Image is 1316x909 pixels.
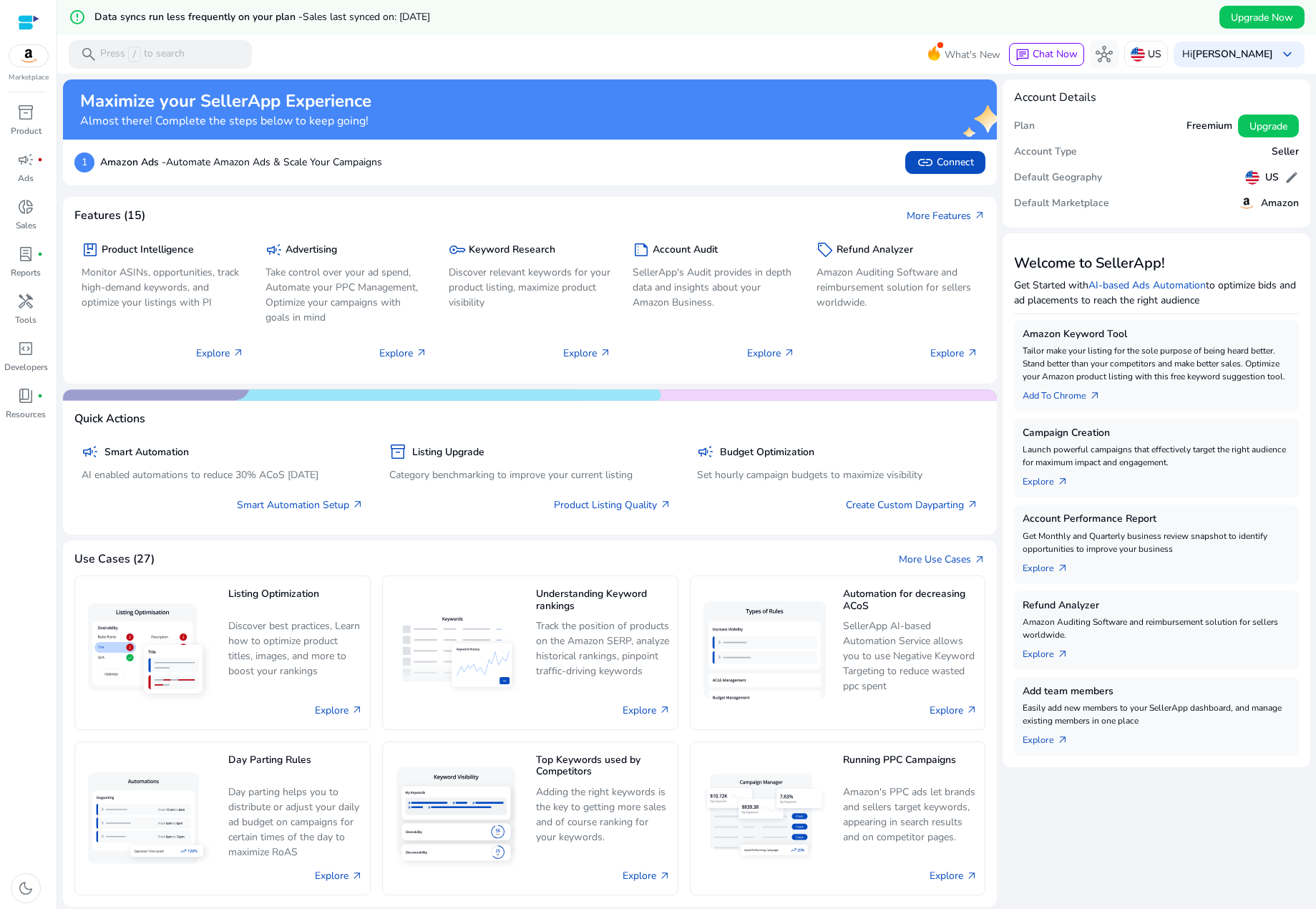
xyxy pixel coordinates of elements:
[1261,198,1299,210] h5: Amazon
[653,244,718,256] h5: Account Audit
[1023,329,1290,341] h5: Amazon Keyword Tool
[1023,513,1290,525] h5: Account Performance Report
[967,499,978,510] span: arrow_outward
[233,347,244,359] span: arrow_outward
[659,704,671,716] span: arrow_outward
[1249,119,1287,134] span: Upgrade
[469,244,555,256] h5: Keyword Research
[11,266,41,279] p: Reports
[846,497,978,512] a: Create Custom Dayparting
[660,499,671,510] span: arrow_outward
[389,467,671,482] p: Category benchmarking to improve your current listing
[100,155,166,169] b: Amazon Ads -
[1057,648,1068,660] span: arrow_outward
[37,251,43,257] span: fiber_manual_record
[930,346,978,361] p: Explore
[17,104,34,121] span: inventory_2
[82,767,217,870] img: Day Parting Rules
[9,72,49,83] p: Marketplace
[843,784,978,845] p: Amazon's PPC ads let brands and sellers target keywords, appearing in search results and on compe...
[352,499,364,510] span: arrow_outward
[536,588,671,613] h5: Understanding Keyword rankings
[1090,40,1118,69] button: hub
[917,154,974,171] span: Connect
[4,361,48,374] p: Developers
[74,412,145,426] h4: Quick Actions
[843,588,978,613] h5: Automation for decreasing ACoS
[351,870,363,882] span: arrow_outward
[817,241,834,258] span: sell
[1023,443,1290,469] p: Launch powerful campaigns that effectively target the right audience for maximum impact and engag...
[74,553,155,566] h4: Use Cases (27)
[351,704,363,716] span: arrow_outward
[633,241,650,258] span: summarize
[74,152,94,172] p: 1
[1148,42,1161,67] p: US
[698,596,832,710] img: Automation for decreasing ACoS
[1238,195,1255,212] img: amazon.svg
[315,868,363,883] a: Explore
[265,265,428,325] p: Take control over your ad spend, Automate your PPC Management, Optimize your campaigns with goals...
[1023,427,1290,439] h5: Campaign Creation
[412,447,484,459] h5: Listing Upgrade
[1231,10,1293,25] span: Upgrade Now
[449,241,466,258] span: key
[843,618,978,694] p: SellerApp AI-based Automation Service allows you to use Negative Keyword Targeting to reduce wast...
[1033,47,1078,61] span: Chat Now
[817,265,979,310] p: Amazon Auditing Software and reimbursement solution for sellers worldwide.
[1014,172,1102,184] h5: Default Geography
[1192,47,1273,61] b: [PERSON_NAME]
[82,265,244,310] p: Monitor ASINs, opportunities, track high-demand keywords, and optimize your listings with PI
[80,91,371,112] h2: Maximize your SellerApp Experience
[82,598,217,708] img: Listing Optimization
[1238,115,1299,137] button: Upgrade
[37,157,43,162] span: fiber_manual_record
[1131,47,1145,62] img: us.svg
[1014,278,1299,308] p: Get Started with to optimize bids and ad placements to reach the right audience
[966,870,978,882] span: arrow_outward
[17,198,34,215] span: donut_small
[930,868,978,883] a: Explore
[17,340,34,357] span: code_blocks
[11,125,42,137] p: Product
[1057,476,1068,487] span: arrow_outward
[633,265,795,310] p: SellerApp's Audit provides in depth data and insights about your Amazon Business.
[389,443,406,460] span: inventory_2
[1023,641,1080,661] a: Explorearrow_outward
[930,703,978,718] a: Explore
[17,293,34,310] span: handyman
[945,42,1000,67] span: What's New
[17,151,34,168] span: campaign
[315,703,363,718] a: Explore
[82,443,99,460] span: campaign
[1023,701,1290,727] p: Easily add new members to your SellerApp dashboard, and manage existing members in one place
[80,115,371,128] h4: Almost there! Complete the steps below to keep going!
[16,219,36,232] p: Sales
[82,467,364,482] p: AI enabled automations to reduce 30% ACoS [DATE]
[554,497,671,512] a: Product Listing Quality
[17,246,34,263] span: lab_profile
[1023,344,1290,383] p: Tailor make your listing for the sole purpose of being heard better. Stand better than your compe...
[1023,616,1290,641] p: Amazon Auditing Software and reimbursement solution for sellers worldwide.
[228,588,363,613] h5: Listing Optimization
[390,762,525,875] img: Top Keywords used by Competitors
[1023,555,1080,575] a: Explorearrow_outward
[1023,686,1290,698] h5: Add team members
[74,209,145,223] h4: Features (15)
[228,784,363,860] p: Day parting helps you to distribute or adjust your daily ad budget on campaigns for certain times...
[1023,469,1080,489] a: Explorearrow_outward
[15,313,36,326] p: Tools
[659,870,671,882] span: arrow_outward
[1014,120,1035,132] h5: Plan
[1089,390,1101,402] span: arrow_outward
[82,241,99,258] span: package
[697,467,979,482] p: Set hourly campaign budgets to maximize visibility
[698,768,832,867] img: Running PPC Campaigns
[1014,198,1109,210] h5: Default Marketplace
[1186,120,1232,132] h5: Freemium
[899,552,985,567] a: More Use Casesarrow_outward
[1265,172,1279,184] h5: US
[905,151,985,174] button: linkConnect
[747,346,795,361] p: Explore
[967,347,978,359] span: arrow_outward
